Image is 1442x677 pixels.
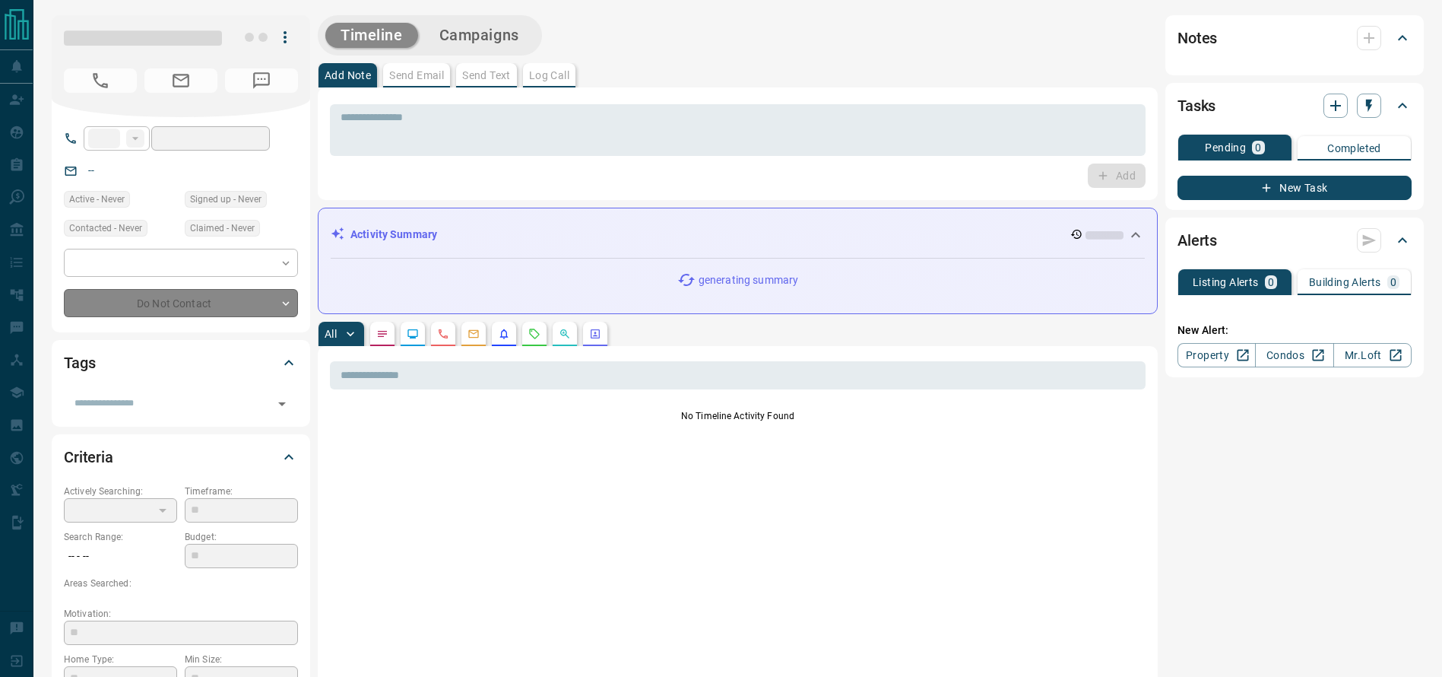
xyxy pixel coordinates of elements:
[64,607,298,621] p: Motivation:
[64,289,298,317] div: Do Not Contact
[331,221,1145,249] div: Activity Summary
[1255,142,1261,153] p: 0
[225,68,298,93] span: No Number
[376,328,388,340] svg: Notes
[1177,94,1215,118] h2: Tasks
[1268,277,1274,288] p: 0
[350,227,437,243] p: Activity Summary
[437,328,449,340] svg: Calls
[528,328,540,340] svg: Requests
[64,653,177,666] p: Home Type:
[64,345,298,381] div: Tags
[1177,228,1217,253] h2: Alerts
[1193,277,1259,288] p: Listing Alerts
[699,272,798,288] p: generating summary
[69,192,125,207] span: Active - Never
[559,328,571,340] svg: Opportunities
[64,577,298,590] p: Areas Searched:
[64,68,137,93] span: No Number
[190,221,255,236] span: Claimed - Never
[190,192,261,207] span: Signed up - Never
[64,544,177,569] p: -- - --
[1177,323,1412,338] p: New Alert:
[64,485,177,498] p: Actively Searching:
[271,393,293,415] button: Open
[1327,143,1381,154] p: Completed
[424,23,534,48] button: Campaigns
[1390,277,1396,288] p: 0
[467,328,480,340] svg: Emails
[1177,26,1217,50] h2: Notes
[325,70,371,81] p: Add Note
[1255,343,1333,367] a: Condos
[1205,142,1246,153] p: Pending
[325,329,337,339] p: All
[1177,20,1412,56] div: Notes
[1309,277,1381,288] p: Building Alerts
[144,68,217,93] span: No Email
[1333,343,1412,367] a: Mr.Loft
[64,445,113,469] h2: Criteria
[1177,87,1412,124] div: Tasks
[325,23,418,48] button: Timeline
[498,328,510,340] svg: Listing Alerts
[185,530,298,544] p: Budget:
[1177,176,1412,200] button: New Task
[1177,222,1412,259] div: Alerts
[64,439,298,475] div: Criteria
[69,221,142,236] span: Contacted - Never
[407,328,419,340] svg: Lead Browsing Activity
[88,164,94,176] a: --
[1177,343,1256,367] a: Property
[330,409,1146,423] p: No Timeline Activity Found
[185,485,298,498] p: Timeframe:
[185,653,298,666] p: Min Size:
[589,328,601,340] svg: Agent Actions
[64,351,95,375] h2: Tags
[64,530,177,544] p: Search Range:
